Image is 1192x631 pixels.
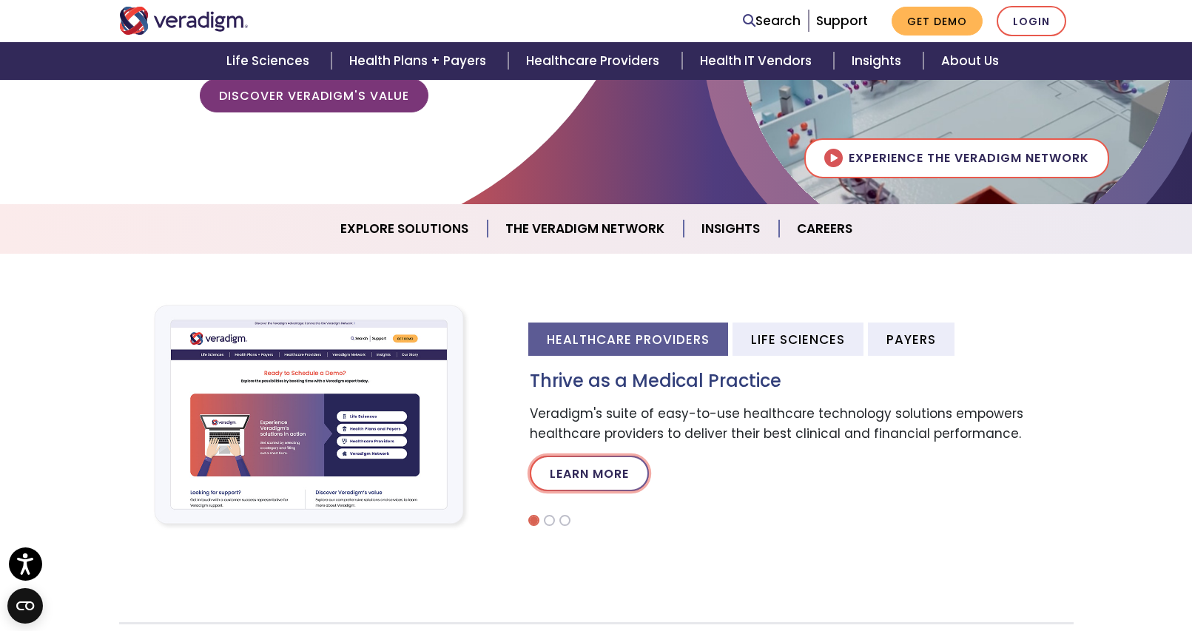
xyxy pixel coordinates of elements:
a: Search [743,11,801,31]
li: Life Sciences [733,323,863,356]
a: Insights [684,210,779,248]
a: Explore Solutions [323,210,488,248]
iframe: Drift Chat Widget [908,524,1174,613]
a: Healthcare Providers [508,42,681,80]
li: Healthcare Providers [528,323,728,356]
a: Login [997,6,1066,36]
a: Get Demo [892,7,983,36]
a: Insights [834,42,923,80]
a: Health IT Vendors [682,42,834,80]
h3: Thrive as a Medical Practice [530,371,1074,392]
img: Veradigm logo [119,7,249,35]
a: Life Sciences [209,42,331,80]
a: About Us [923,42,1017,80]
a: Careers [779,210,870,248]
a: Health Plans + Payers [331,42,508,80]
li: Payers [868,323,954,356]
a: Discover Veradigm's Value [200,78,428,112]
a: Learn More [530,456,649,491]
a: Support [816,12,868,30]
p: Veradigm's suite of easy-to-use healthcare technology solutions empowers healthcare providers to ... [530,404,1074,444]
button: Open CMP widget [7,588,43,624]
a: The Veradigm Network [488,210,684,248]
